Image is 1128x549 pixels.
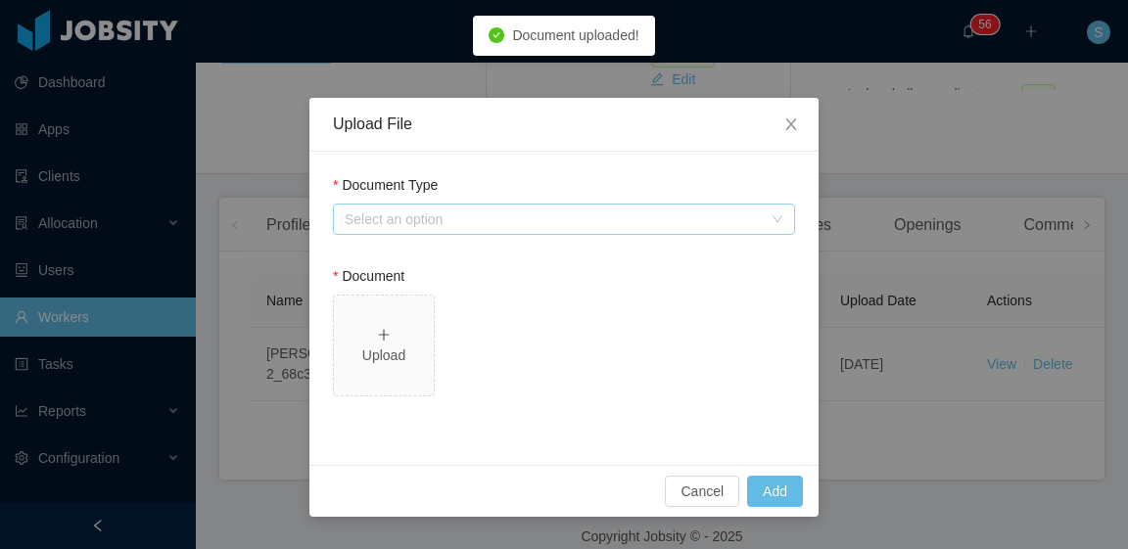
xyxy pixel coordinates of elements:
i: icon: down [772,213,783,227]
span: Document uploaded! [512,27,638,43]
i: icon: check-circle [489,27,504,43]
button: Add [747,476,803,507]
div: Upload File [333,114,795,135]
i: icon: plus [377,328,391,342]
label: Document Type [333,177,438,193]
div: Select an option [345,209,762,229]
button: Cancel [665,476,739,507]
label: Document [333,268,404,284]
button: Close [764,98,819,153]
i: icon: close [783,116,799,132]
div: Upload [342,345,426,366]
span: icon: plusUpload [334,296,434,395]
